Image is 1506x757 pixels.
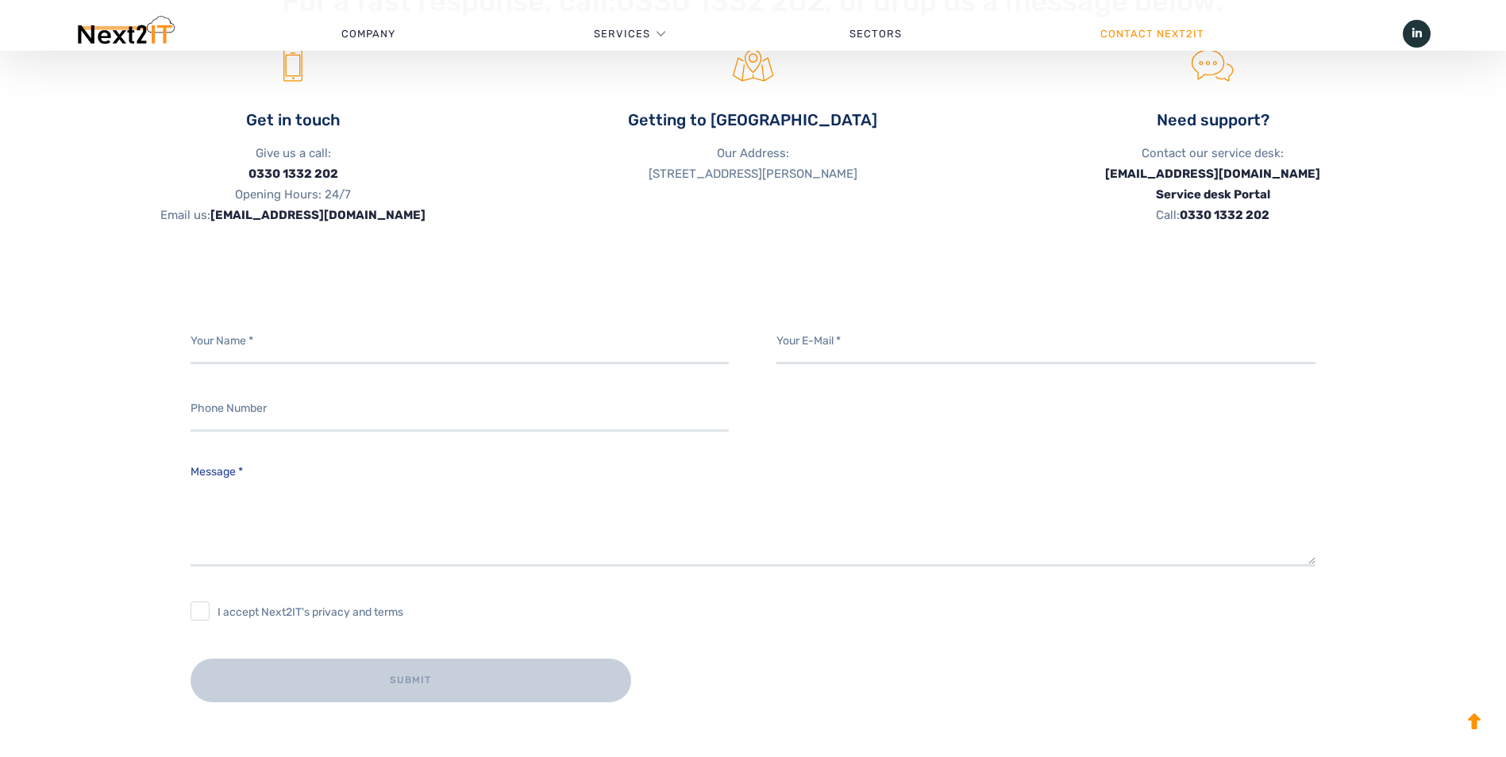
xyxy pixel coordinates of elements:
input: Your E-Mail * [776,321,1315,364]
a: Sectors [749,10,1000,58]
h4: Need support? [995,110,1431,131]
a: Service desk Portal [1156,187,1270,202]
span: I accept Next2IT's privacy and terms [218,602,403,623]
a: Company [242,10,495,58]
p: Our Address: [STREET_ADDRESS][PERSON_NAME] [535,143,971,184]
h4: Get in touch [75,110,511,131]
a: Services [594,10,650,58]
a: [EMAIL_ADDRESS][DOMAIN_NAME] [1105,167,1320,181]
textarea: Message * [191,455,1316,567]
p: Contact our service desk: Call: [995,143,1431,225]
p: Give us a call: Opening Hours: 24/7 Email us: [75,143,511,225]
a: 0330 1332 202 [248,167,338,181]
a: 0330 1332 202 [1180,208,1269,222]
input: I accept Next2IT's privacy and terms [191,601,210,621]
form: Contact form [191,321,1316,728]
img: Next2IT [75,16,175,52]
input: Phone Number [191,388,730,432]
input: Your Name * [191,321,730,364]
input: Submit [191,659,632,702]
a: Contact Next2IT [1001,10,1304,58]
h4: Getting to [GEOGRAPHIC_DATA] [535,110,971,131]
a: [EMAIL_ADDRESS][DOMAIN_NAME] [210,208,426,222]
